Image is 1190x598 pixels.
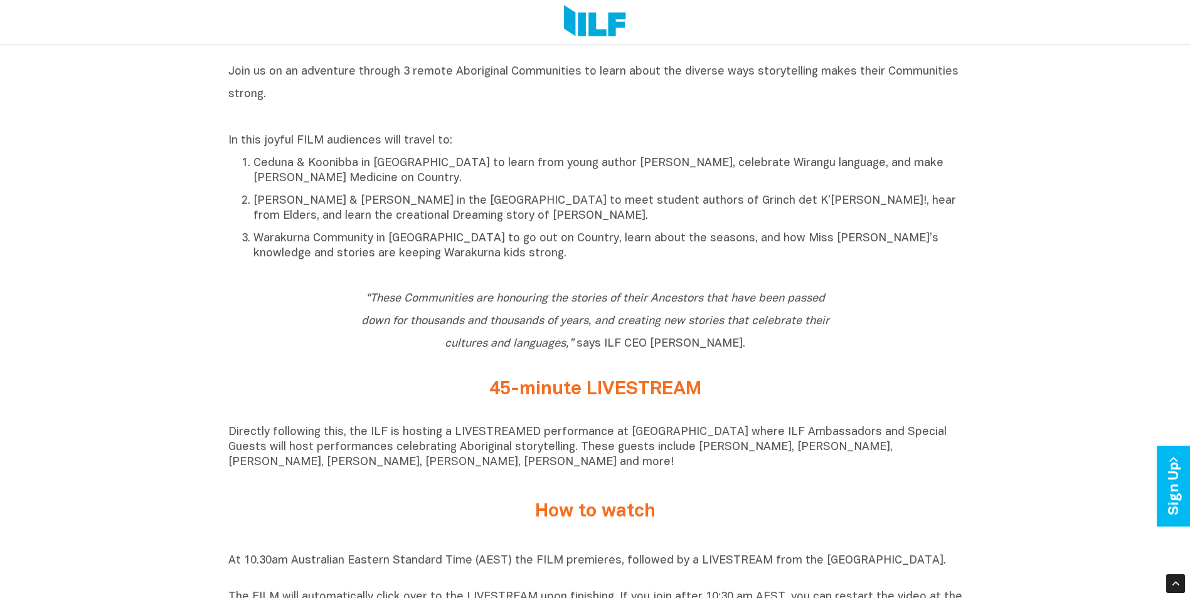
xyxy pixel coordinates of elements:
[253,194,962,224] p: [PERSON_NAME] & [PERSON_NAME] in the [GEOGRAPHIC_DATA] to meet student authors of Grinch det K’[P...
[361,293,829,349] i: “These Communities are honouring the stories of their Ancestors that have been passed down for th...
[564,5,626,39] img: Logo
[228,425,962,470] p: Directly following this, the ILF is hosting a LIVESTREAMED performance at [GEOGRAPHIC_DATA] where...
[253,231,962,261] p: Warakurna Community in [GEOGRAPHIC_DATA] to go out on Country, learn about the seasons, and how M...
[1166,574,1185,593] div: Scroll Back to Top
[228,553,962,584] p: At 10.30am Australian Eastern Standard Time (AEST) the FILM premieres, followed by a LIVESTREAM f...
[228,134,962,149] p: In this joyful FILM audiences will travel to:
[228,66,959,100] span: Join us on an adventure through 3 remote Aboriginal Communities to learn about the diverse ways s...
[360,379,831,400] h2: 45-minute LIVESTREAM
[361,293,829,349] span: says ILF CEO [PERSON_NAME].
[360,501,831,522] h2: How to watch
[253,156,962,186] p: Ceduna & Koonibba in [GEOGRAPHIC_DATA] to learn from young author [PERSON_NAME], celebrate Wirang...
